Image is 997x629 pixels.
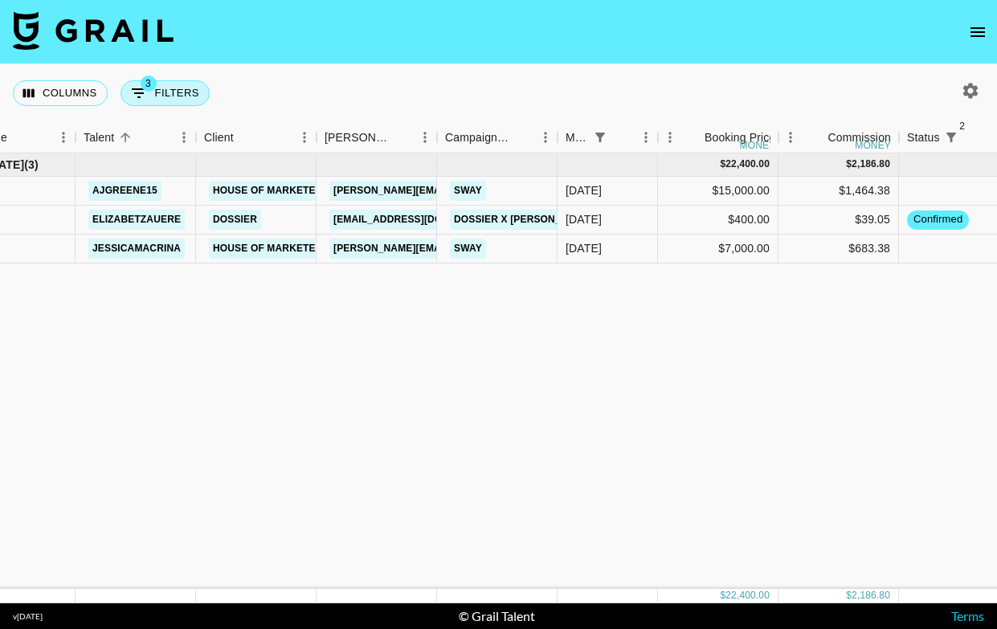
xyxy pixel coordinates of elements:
[778,177,899,206] div: $1,464.38
[658,125,682,149] button: Menu
[88,239,185,259] a: jessicamacrina
[141,76,157,92] span: 3
[940,126,962,149] div: 2 active filters
[329,210,509,230] a: [EMAIL_ADDRESS][DOMAIN_NAME]
[589,126,611,149] div: 1 active filter
[658,235,778,263] div: $7,000.00
[450,181,486,201] a: Sway
[566,240,602,256] div: Jun '25
[329,239,591,259] a: [PERSON_NAME][EMAIL_ADDRESS][DOMAIN_NAME]
[907,122,940,153] div: Status
[705,122,775,153] div: Booking Price
[234,126,256,149] button: Sort
[204,122,234,153] div: Client
[852,589,890,602] div: 2,186.80
[589,126,611,149] button: Show filters
[720,589,725,602] div: $
[390,126,413,149] button: Sort
[88,181,161,201] a: ajgreene15
[720,157,725,171] div: $
[196,122,317,153] div: Client
[13,80,108,106] button: Select columns
[437,122,558,153] div: Campaign (Type)
[13,11,174,50] img: Grail Talent
[827,122,891,153] div: Commission
[846,589,852,602] div: $
[658,177,778,206] div: $15,000.00
[805,126,827,149] button: Sort
[566,211,602,227] div: Jun '25
[634,125,658,149] button: Menu
[88,210,185,230] a: elizabetzauere
[951,608,984,623] a: Terms
[855,141,891,150] div: money
[907,212,969,227] span: confirmed
[962,16,994,48] button: open drawer
[325,122,390,153] div: [PERSON_NAME]
[209,239,333,259] a: House of Marketers
[778,235,899,263] div: $683.38
[84,122,114,153] div: Talent
[450,239,486,259] a: Sway
[962,126,985,149] button: Sort
[852,157,890,171] div: 2,186.80
[292,125,317,149] button: Menu
[566,182,602,198] div: Jun '25
[24,157,39,173] span: ( 3 )
[725,157,770,171] div: 22,400.00
[740,141,776,150] div: money
[209,210,261,230] a: Dossier
[682,126,705,149] button: Sort
[317,122,437,153] div: Booker
[954,118,970,134] span: 2
[566,122,589,153] div: Month Due
[121,80,210,106] button: Show filters
[209,181,333,201] a: House of Marketers
[558,122,658,153] div: Month Due
[611,126,634,149] button: Sort
[76,122,196,153] div: Talent
[329,181,591,201] a: [PERSON_NAME][EMAIL_ADDRESS][DOMAIN_NAME]
[51,125,76,149] button: Menu
[114,126,137,149] button: Sort
[13,611,43,622] div: v [DATE]
[172,125,196,149] button: Menu
[778,125,803,149] button: Menu
[7,126,30,149] button: Sort
[533,125,558,149] button: Menu
[940,126,962,149] button: Show filters
[778,206,899,235] div: $39.05
[450,210,636,230] a: Dossier x [PERSON_NAME]—April
[459,608,535,624] div: © Grail Talent
[725,589,770,602] div: 22,400.00
[445,122,511,153] div: Campaign (Type)
[413,125,437,149] button: Menu
[658,206,778,235] div: $400.00
[511,126,533,149] button: Sort
[846,157,852,171] div: $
